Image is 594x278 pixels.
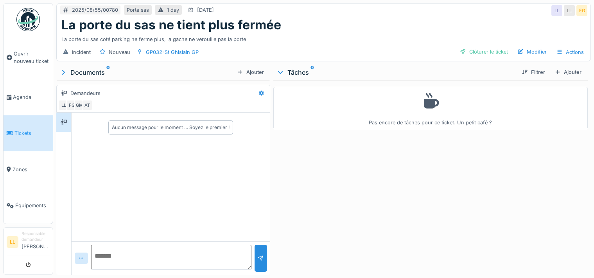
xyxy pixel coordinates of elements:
a: Équipements [4,188,53,224]
span: Tickets [14,129,50,137]
div: Ajouter [551,67,585,77]
div: GP032-St Ghislain GP [146,48,199,56]
div: Clôturer le ticket [457,47,511,57]
div: FG [66,100,77,111]
div: GM [74,100,85,111]
sup: 0 [106,68,110,77]
div: 2025/08/55/00780 [72,6,118,14]
li: [PERSON_NAME] [22,231,50,253]
a: Ouvrir nouveau ticket [4,36,53,79]
div: [DATE] [197,6,214,14]
span: Agenda [13,93,50,101]
a: Tickets [4,115,53,151]
span: Ouvrir nouveau ticket [14,50,50,65]
div: Porte sas [127,6,149,14]
div: Filtrer [519,67,548,77]
div: Demandeurs [70,90,100,97]
span: Zones [13,166,50,173]
div: LL [58,100,69,111]
img: Badge_color-CXgf-gQk.svg [16,8,40,31]
a: Zones [4,151,53,187]
div: Responsable demandeur [22,231,50,243]
div: Aucun message pour le moment … Soyez le premier ! [112,124,230,131]
div: Modifier [514,47,550,57]
div: Nouveau [109,48,130,56]
div: LL [551,5,562,16]
div: Tâches [276,68,515,77]
div: Pas encore de tâches pour ce ticket. Un petit café ? [278,90,583,127]
div: La porte du sas coté parking ne ferme plus, la gache ne verouille pas la porte [61,32,586,43]
h1: La porte du sas ne tient plus fermée [61,18,281,32]
div: Ajouter [234,67,267,77]
div: AT [82,100,93,111]
a: Agenda [4,79,53,115]
li: LL [7,236,18,248]
sup: 0 [310,68,314,77]
div: FG [576,5,587,16]
div: Documents [59,68,234,77]
div: Actions [553,47,587,58]
a: LL Responsable demandeur[PERSON_NAME] [7,231,50,255]
div: 1 day [167,6,179,14]
div: Incident [72,48,91,56]
span: Équipements [15,202,50,209]
div: LL [564,5,575,16]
